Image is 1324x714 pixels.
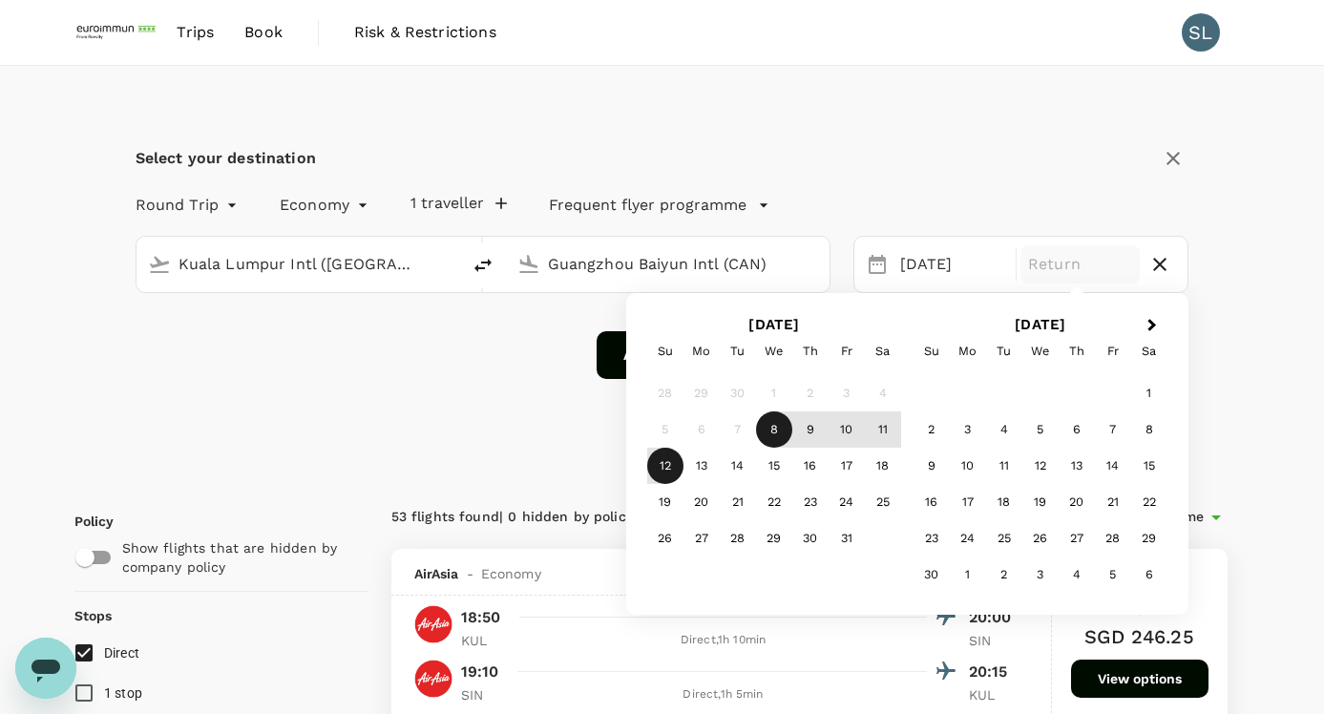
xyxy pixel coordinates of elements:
div: Choose Friday, October 17th, 2025 [829,448,865,484]
p: 19:10 [461,661,499,683]
div: Thursday [1059,333,1095,369]
img: AK [414,660,452,698]
div: Select your destination [136,145,316,172]
div: Monday [683,333,720,369]
h2: [DATE] [907,316,1173,333]
p: SIN [969,631,1017,650]
span: Direct [104,645,140,661]
div: Choose Wednesday, December 3rd, 2025 [1022,556,1059,593]
div: Choose Friday, October 31st, 2025 [829,520,865,556]
div: Choose Saturday, December 6th, 2025 [1131,556,1167,593]
button: Open [447,262,451,265]
div: Choose Sunday, November 23rd, 2025 [914,520,950,556]
div: Choose Saturday, November 29th, 2025 [1131,520,1167,556]
div: Choose Monday, November 3rd, 2025 [950,411,986,448]
div: Choose Saturday, October 18th, 2025 [865,448,901,484]
div: Choose Thursday, November 20th, 2025 [1059,484,1095,520]
div: Saturday [1131,333,1167,369]
div: Choose Wednesday, November 12th, 2025 [1022,448,1059,484]
p: 18:50 [461,606,501,629]
div: Friday [1095,333,1131,369]
div: Choose Monday, December 1st, 2025 [950,556,986,593]
div: Choose Tuesday, December 2nd, 2025 [986,556,1022,593]
div: Choose Friday, November 21st, 2025 [1095,484,1131,520]
span: Trips [177,21,214,44]
div: Tuesday [986,333,1022,369]
div: Choose Tuesday, November 18th, 2025 [986,484,1022,520]
p: 20:00 [969,606,1017,629]
div: Choose Monday, October 13th, 2025 [683,448,720,484]
div: Choose Friday, October 24th, 2025 [829,484,865,520]
p: KUL [461,631,509,650]
iframe: Button to launch messaging window [15,638,76,699]
div: Choose Saturday, October 11th, 2025 [865,411,901,448]
p: 20:15 [969,661,1017,683]
p: KUL [969,685,1017,704]
div: Round Trip [136,190,242,220]
div: Choose Wednesday, October 29th, 2025 [756,520,792,556]
div: Choose Thursday, October 30th, 2025 [792,520,829,556]
div: Choose Thursday, December 4th, 2025 [1059,556,1095,593]
button: View options [1071,660,1208,698]
div: Choose Friday, November 7th, 2025 [1095,411,1131,448]
input: Depart from [179,249,420,279]
div: Sunday [914,333,950,369]
div: Month October, 2025 [647,375,901,556]
div: Not available Thursday, October 2nd, 2025 [792,375,829,411]
h2: [DATE] [641,316,908,333]
div: Choose Sunday, November 9th, 2025 [914,448,950,484]
div: Not available Monday, October 6th, 2025 [683,411,720,448]
div: Choose Thursday, November 13th, 2025 [1059,448,1095,484]
div: Choose Tuesday, November 11th, 2025 [986,448,1022,484]
span: Risk & Restrictions [354,21,496,44]
div: Choose Sunday, October 26th, 2025 [647,520,683,556]
div: Not available Wednesday, October 1st, 2025 [756,375,792,411]
div: Choose Sunday, October 12th, 2025 [647,448,683,484]
div: Choose Monday, November 10th, 2025 [950,448,986,484]
button: Next Month [1139,311,1169,342]
div: Choose Friday, October 10th, 2025 [829,411,865,448]
button: Frequent flyer programme [549,194,769,217]
div: [DATE] [893,246,1012,283]
div: Direct , 1h 10min [520,631,927,650]
div: Choose Saturday, November 15th, 2025 [1131,448,1167,484]
div: Choose Sunday, November 30th, 2025 [914,556,950,593]
input: Going to [548,249,789,279]
div: Tuesday [720,333,756,369]
div: Saturday [865,333,901,369]
div: Choose Tuesday, October 21st, 2025 [720,484,756,520]
div: Choose Thursday, November 27th, 2025 [1059,520,1095,556]
button: Open [816,262,820,265]
div: Choose Thursday, October 9th, 2025 [792,411,829,448]
div: Not available Tuesday, October 7th, 2025 [720,411,756,448]
div: Not available Tuesday, September 30th, 2025 [720,375,756,411]
p: SIN [461,685,509,704]
div: Not available Saturday, October 4th, 2025 [865,375,901,411]
div: Choose Monday, November 17th, 2025 [950,484,986,520]
span: AirAsia [414,564,459,583]
p: Return [1028,253,1132,276]
span: 1 stop [104,685,143,701]
button: 1 traveller [410,194,507,213]
img: EUROIMMUN (South East Asia) Pte. Ltd. [74,11,162,53]
div: Economy [280,190,372,220]
div: Choose Monday, November 24th, 2025 [950,520,986,556]
div: Choose Thursday, October 23rd, 2025 [792,484,829,520]
button: delete [460,242,506,288]
h6: SGD 246.25 [1084,621,1194,652]
div: Not available Sunday, September 28th, 2025 [647,375,683,411]
div: Choose Saturday, November 22nd, 2025 [1131,484,1167,520]
div: Choose Wednesday, November 19th, 2025 [1022,484,1059,520]
div: Choose Friday, November 14th, 2025 [1095,448,1131,484]
div: Choose Friday, December 5th, 2025 [1095,556,1131,593]
span: Economy [481,564,541,583]
div: Friday [829,333,865,369]
div: Thursday [792,333,829,369]
strong: Stops [74,608,113,623]
div: Sunday [647,333,683,369]
div: Monday [950,333,986,369]
div: Choose Tuesday, October 14th, 2025 [720,448,756,484]
div: Choose Wednesday, November 5th, 2025 [1022,411,1059,448]
div: Month November, 2025 [914,375,1167,593]
p: Policy [74,512,92,531]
